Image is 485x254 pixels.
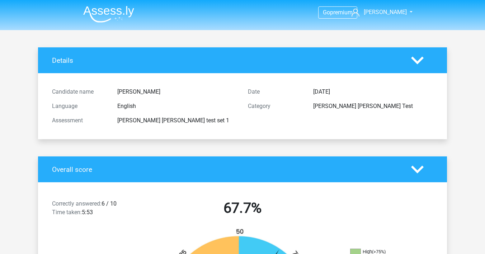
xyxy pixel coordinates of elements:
a: Gopremium [319,8,357,17]
h2: 67.7% [150,199,335,217]
div: Language [47,102,112,110]
a: [PERSON_NAME] [349,8,408,17]
div: [PERSON_NAME] [112,88,242,96]
img: Assessly [83,6,134,23]
div: [PERSON_NAME] [PERSON_NAME] Test [308,102,438,110]
div: Category [242,102,308,110]
h4: Overall score [52,165,400,174]
div: 6 / 10 5:53 [47,199,145,220]
div: English [112,102,242,110]
span: Go [323,9,330,16]
h4: Details [52,56,400,65]
div: [DATE] [308,88,438,96]
span: premium [330,9,353,16]
div: Candidate name [47,88,112,96]
span: Time taken: [52,209,82,216]
div: Assessment [47,116,112,125]
div: Date [242,88,308,96]
span: [PERSON_NAME] [364,9,407,15]
span: Correctly answered: [52,200,102,207]
div: [PERSON_NAME] [PERSON_NAME] test set 1 [112,116,242,125]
